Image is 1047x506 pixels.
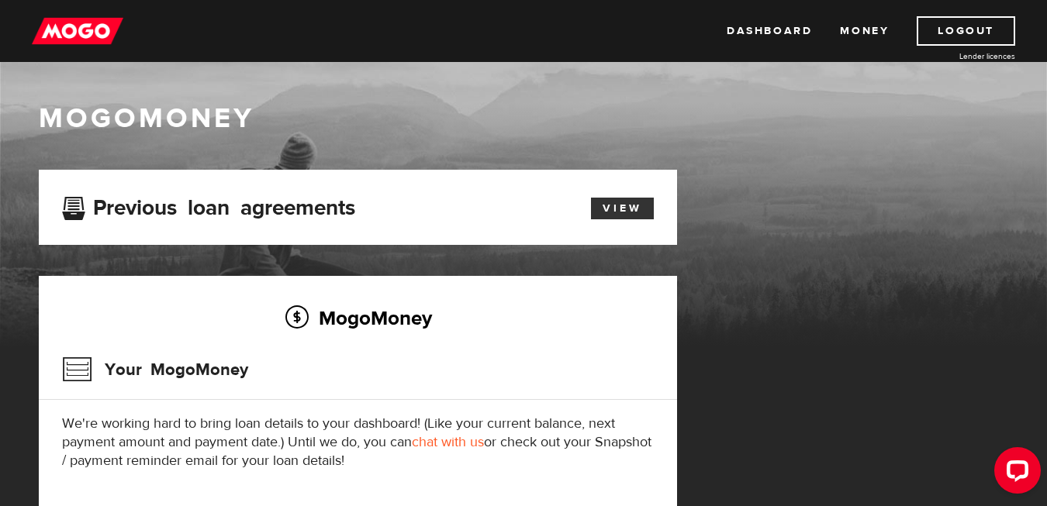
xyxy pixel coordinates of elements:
[39,102,1008,135] h1: MogoMoney
[62,301,654,334] h2: MogoMoney
[62,415,654,470] p: We're working hard to bring loan details to your dashboard! (Like your current balance, next paym...
[727,16,812,46] a: Dashboard
[62,349,248,390] h3: Your MogoMoney
[917,16,1015,46] a: Logout
[591,198,654,219] a: View
[32,16,123,46] img: mogo_logo-11ee424be714fa7cbb0f0f49df9e16ec.png
[840,16,889,46] a: Money
[62,195,355,215] h3: Previous loan agreements
[412,433,484,451] a: chat with us
[982,441,1047,506] iframe: LiveChat chat widget
[899,50,1015,62] a: Lender licences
